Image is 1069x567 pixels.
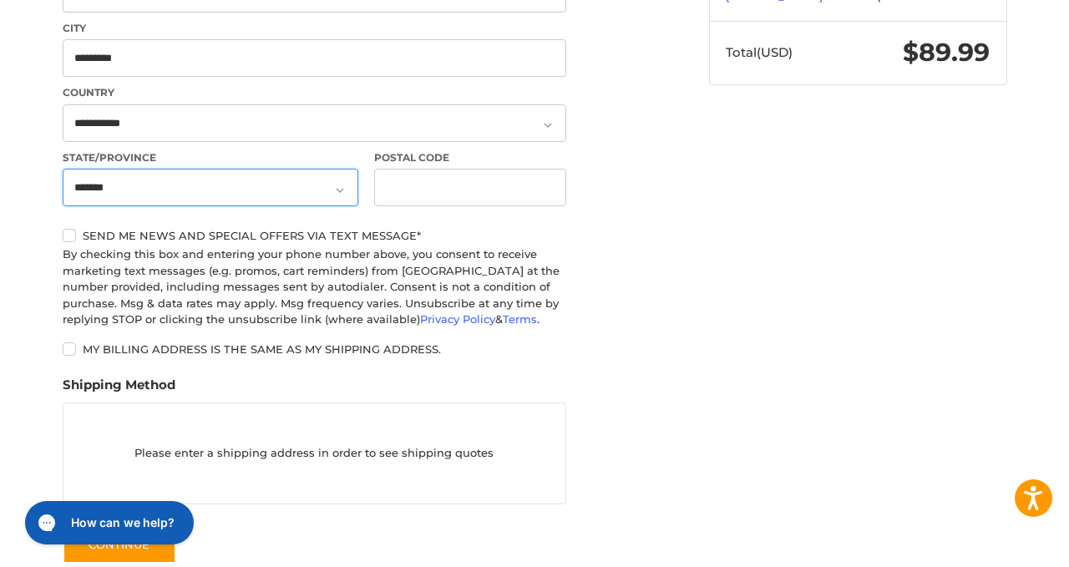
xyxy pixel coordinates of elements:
label: Country [63,85,566,100]
label: State/Province [63,150,358,165]
legend: Shipping Method [63,376,175,402]
span: Total (USD) [726,44,793,60]
span: $89.99 [903,37,990,68]
a: Terms [503,312,537,326]
a: Privacy Policy [420,312,495,326]
iframe: Gorgias live chat messenger [17,495,199,550]
button: Continue [63,525,176,564]
label: Postal Code [374,150,566,165]
div: By checking this box and entering your phone number above, you consent to receive marketing text ... [63,246,566,328]
label: My billing address is the same as my shipping address. [63,342,566,356]
label: Send me news and special offers via text message* [63,229,566,242]
label: City [63,21,566,36]
p: Please enter a shipping address in order to see shipping quotes [63,438,565,470]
